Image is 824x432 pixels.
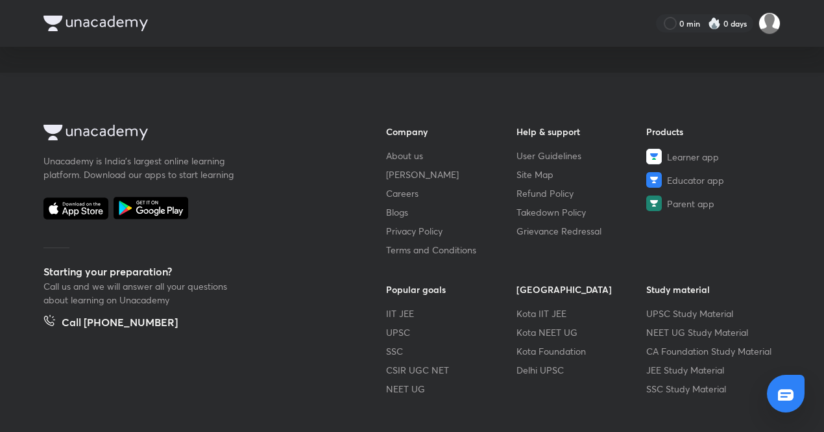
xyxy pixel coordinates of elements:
a: NEET UG [386,382,516,396]
a: Terms and Conditions [386,243,516,257]
h6: [GEOGRAPHIC_DATA] [516,283,647,296]
a: About us [386,149,516,162]
span: Careers [386,186,418,200]
a: IIT JEE [386,307,516,320]
span: Parent app [667,197,714,210]
h5: Starting your preparation? [43,264,345,279]
a: Kota NEET UG [516,325,647,339]
img: Company Logo [43,125,148,140]
a: SSC Study Material [646,382,777,396]
a: Kota Foundation [516,344,647,358]
a: UPSC [386,325,516,339]
img: Learner app [646,149,662,164]
h6: Popular goals [386,283,516,296]
h6: Study material [646,283,777,296]
a: Site Map [516,168,647,181]
a: Refund Policy [516,186,647,200]
a: SSC [386,344,516,358]
a: Parent app [646,196,777,211]
span: Educator app [667,173,724,187]
span: Learner app [667,150,719,164]
a: JEE Study Material [646,363,777,377]
a: Learner app [646,149,777,164]
a: Grievance Redressal [516,224,647,238]
a: Blogs [386,205,516,219]
img: streak [708,17,721,30]
p: Unacademy is India’s largest online learning platform. Download our apps to start learning [43,154,238,181]
img: Educator app [646,172,662,188]
img: Parent app [646,196,662,211]
h5: Call [PHONE_NUMBER] [62,314,178,333]
p: Call us and we will answer all your questions about learning on Unacademy [43,279,238,307]
a: NEET UG Study Material [646,325,777,339]
img: Company Logo [43,16,148,31]
img: Gaurav Chauhan [758,12,781,34]
a: Call [PHONE_NUMBER] [43,314,178,333]
a: Careers [386,186,516,200]
a: UPSC Study Material [646,307,777,320]
a: Delhi UPSC [516,363,647,377]
a: Educator app [646,172,777,188]
a: [PERSON_NAME] [386,168,516,181]
h6: Company [386,125,516,138]
a: Takedown Policy [516,205,647,219]
a: CSIR UGC NET [386,363,516,377]
a: Company Logo [43,125,345,144]
h6: Products [646,125,777,138]
a: Kota IIT JEE [516,307,647,320]
h6: Help & support [516,125,647,138]
a: User Guidelines [516,149,647,162]
a: Privacy Policy [386,224,516,238]
a: CA Foundation Study Material [646,344,777,358]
